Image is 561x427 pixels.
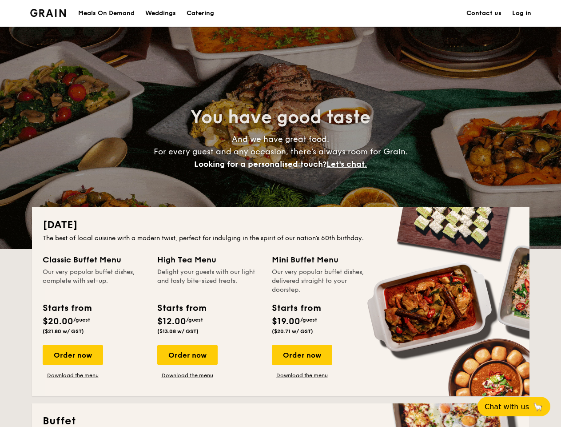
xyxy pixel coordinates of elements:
button: Chat with us🦙 [477,397,550,416]
span: $12.00 [157,316,186,327]
span: And we have great food. For every guest and any occasion, there’s always room for Grain. [154,134,408,169]
div: Mini Buffet Menu [272,254,376,266]
a: Logotype [30,9,66,17]
div: Order now [157,345,218,365]
div: Starts from [272,302,320,315]
a: Download the menu [43,372,103,379]
div: Order now [43,345,103,365]
div: Our very popular buffet dishes, complete with set-up. [43,268,147,294]
span: $20.00 [43,316,73,327]
span: You have good taste [191,107,370,128]
span: $19.00 [272,316,300,327]
div: Order now [272,345,332,365]
span: ($21.80 w/ GST) [43,328,84,334]
span: Chat with us [485,403,529,411]
span: Looking for a personalised touch? [194,159,326,169]
span: ($20.71 w/ GST) [272,328,313,334]
div: Starts from [157,302,206,315]
div: The best of local cuisine with a modern twist, perfect for indulging in the spirit of our nation’... [43,234,519,243]
span: ($13.08 w/ GST) [157,328,199,334]
span: 🦙 [533,402,543,412]
span: /guest [186,317,203,323]
a: Download the menu [157,372,218,379]
h2: [DATE] [43,218,519,232]
div: Our very popular buffet dishes, delivered straight to your doorstep. [272,268,376,294]
span: /guest [73,317,90,323]
div: Classic Buffet Menu [43,254,147,266]
div: Delight your guests with our light and tasty bite-sized treats. [157,268,261,294]
a: Download the menu [272,372,332,379]
span: Let's chat. [326,159,367,169]
div: High Tea Menu [157,254,261,266]
span: /guest [300,317,317,323]
img: Grain [30,9,66,17]
div: Starts from [43,302,91,315]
